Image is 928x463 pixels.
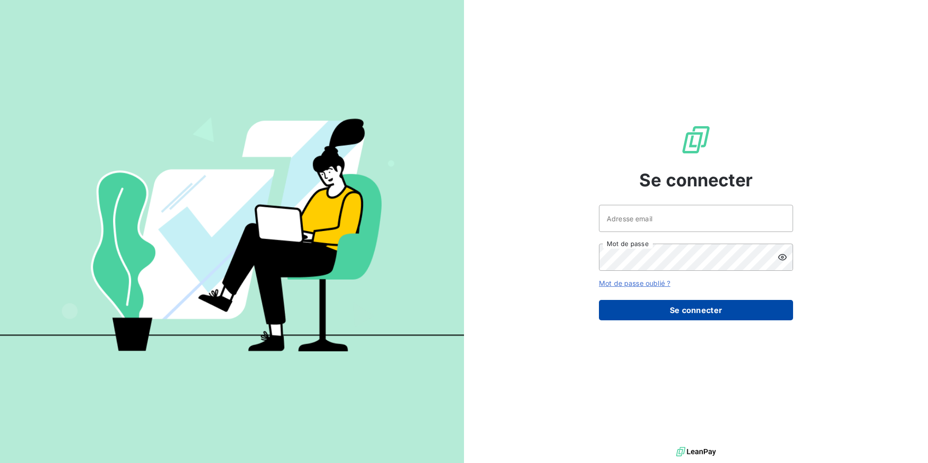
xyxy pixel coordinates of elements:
[680,124,712,155] img: Logo LeanPay
[639,167,753,193] span: Se connecter
[676,445,716,459] img: logo
[599,300,793,320] button: Se connecter
[599,205,793,232] input: placeholder
[599,279,670,287] a: Mot de passe oublié ?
